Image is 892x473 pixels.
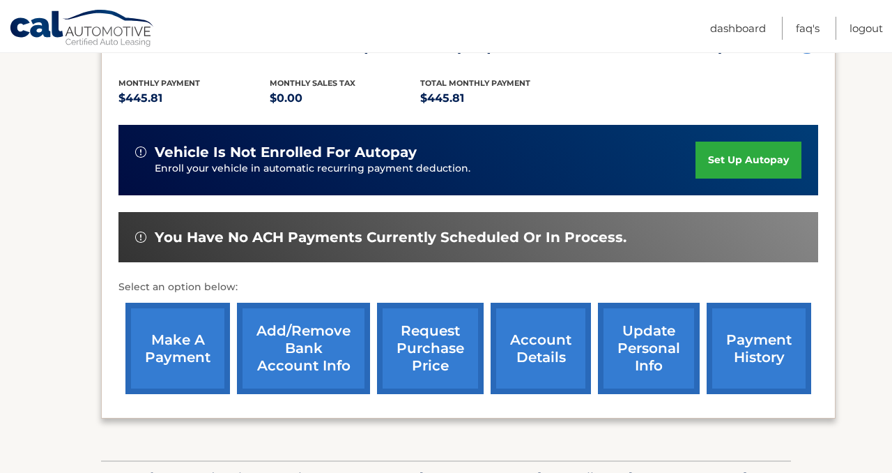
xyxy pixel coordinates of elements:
p: $445.81 [420,89,571,108]
a: payment history [707,303,811,394]
span: Monthly Payment [118,78,200,88]
span: Monthly sales Tax [270,78,355,88]
a: update personal info [598,303,700,394]
span: vehicle is not enrolled for autopay [155,144,417,161]
a: FAQ's [796,17,820,40]
span: Total Monthly Payment [420,78,530,88]
p: Enroll your vehicle in automatic recurring payment deduction. [155,161,695,177]
img: alert-white.svg [135,232,146,243]
a: Add/Remove bank account info [237,303,370,394]
a: account details [491,303,591,394]
a: make a payment [125,303,230,394]
p: $445.81 [118,89,270,108]
p: $0.00 [270,89,421,108]
a: Dashboard [710,17,766,40]
img: alert-white.svg [135,147,146,158]
a: set up autopay [695,142,801,179]
a: Logout [849,17,883,40]
p: Select an option below: [118,279,818,296]
a: Cal Automotive [9,9,155,50]
a: request purchase price [377,303,484,394]
span: You have no ACH payments currently scheduled or in process. [155,229,626,246]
